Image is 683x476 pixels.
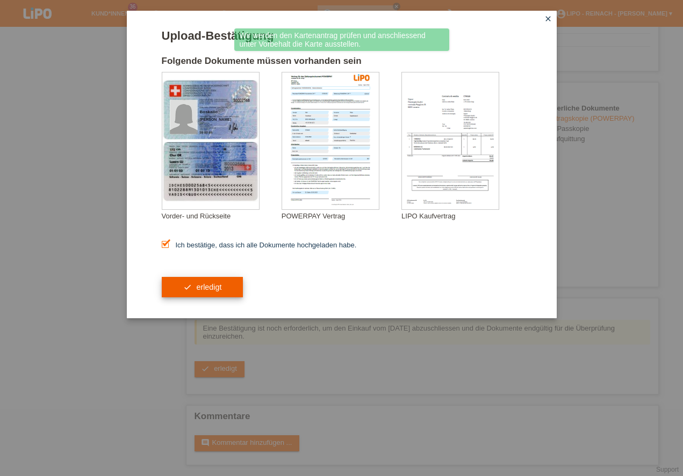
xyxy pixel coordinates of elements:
i: close [544,14,552,23]
img: upload_document_confirmation_type_id_swiss_empty.png [162,72,259,209]
div: Vorder- und Rückseite [162,212,282,220]
div: Wir werden den Kartenantrag prüfen und anschliessend unter Vorbehalt die Karte ausstellen. [234,28,449,51]
img: 39073_print.png [354,74,370,81]
a: close [541,13,555,26]
div: POWERPAY Vertrag [282,212,401,220]
div: Boskailo [200,109,254,114]
img: upload_document_confirmation_type_receipt_generic.png [402,72,499,209]
img: upload_document_confirmation_type_contract_kkg_whitelabel.png [282,72,379,209]
img: swiss_id_photo_female.png [170,100,198,134]
button: check erledigt [162,277,243,297]
div: LIPO Kaufvertrag [401,212,521,220]
i: check [183,283,192,291]
div: [PERSON_NAME] [200,118,254,121]
label: Ich bestätige, dass ich alle Dokumente hochgeladen habe. [162,241,357,249]
span: erledigt [196,283,221,291]
h2: Folgende Dokumente müssen vorhanden sein [162,56,522,72]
